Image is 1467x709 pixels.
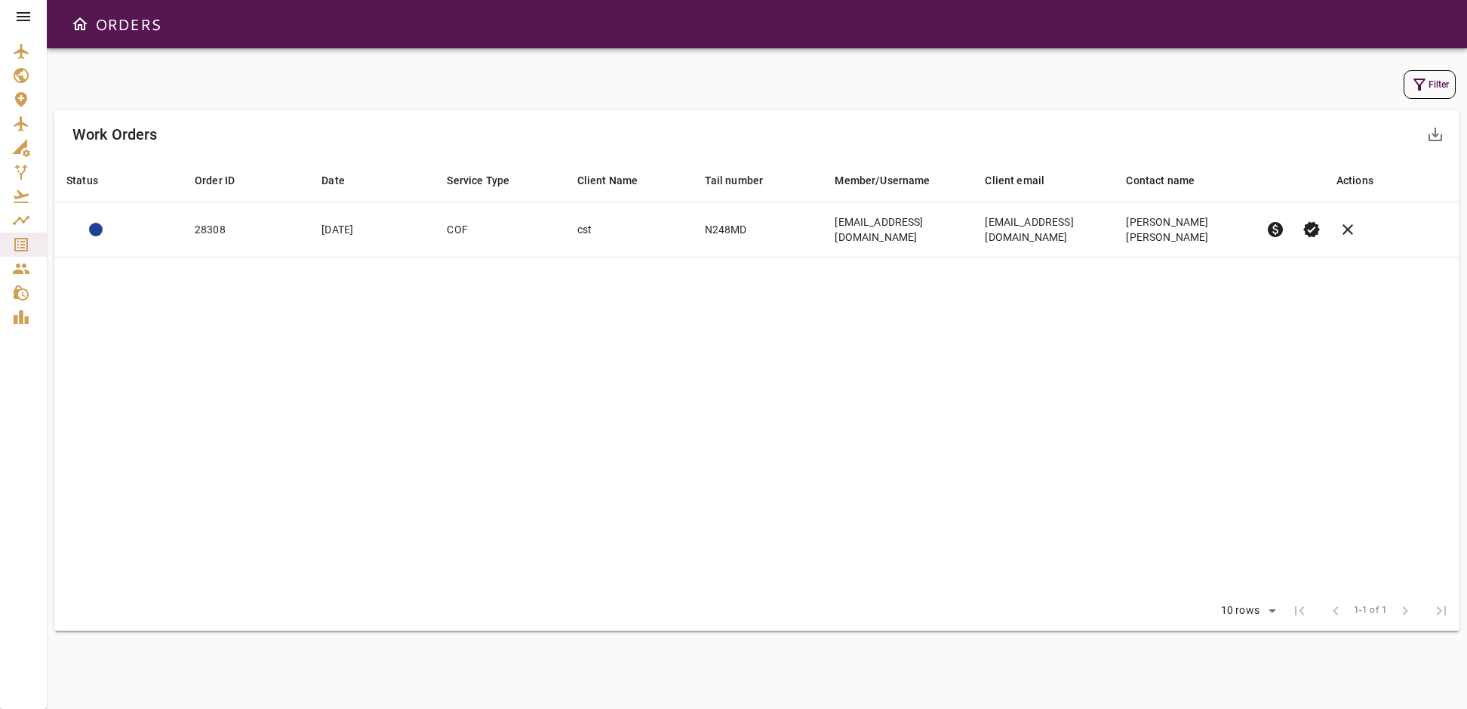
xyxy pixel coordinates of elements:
[447,171,509,190] div: Service Type
[1217,604,1263,617] div: 10 rows
[1404,70,1456,99] button: Filter
[321,171,345,190] div: Date
[435,202,564,257] td: COF
[973,202,1114,257] td: [EMAIL_ADDRESS][DOMAIN_NAME]
[985,171,1064,190] span: Client email
[1211,600,1281,622] div: 10 rows
[72,122,158,146] h6: Work Orders
[89,223,103,236] div: ADMIN
[1318,593,1354,629] span: Previous Page
[565,202,693,257] td: cst
[577,171,638,190] div: Client Name
[1266,220,1284,239] span: paid
[835,171,930,190] div: Member/Username
[1330,211,1366,248] button: Cancel order
[66,171,118,190] span: Status
[1426,125,1444,143] span: save_alt
[66,171,98,190] div: Status
[1423,593,1459,629] span: Last Page
[309,202,435,257] td: [DATE]
[1339,220,1357,239] span: clear
[195,171,235,190] div: Order ID
[1293,211,1330,248] button: Set Permit Ready
[705,171,783,190] span: Tail number
[65,9,95,39] button: Open drawer
[693,202,823,257] td: N248MD
[985,171,1044,190] div: Client email
[1126,171,1214,190] span: Contact name
[577,171,658,190] span: Client Name
[823,202,973,257] td: [EMAIL_ADDRESS][DOMAIN_NAME]
[195,171,254,190] span: Order ID
[705,171,764,190] div: Tail number
[835,171,949,190] span: Member/Username
[1354,603,1387,618] span: 1-1 of 1
[1387,593,1423,629] span: Next Page
[1126,171,1195,190] div: Contact name
[321,171,364,190] span: Date
[1281,593,1318,629] span: First Page
[1417,116,1453,153] button: Export
[1302,220,1321,239] span: verified
[447,171,529,190] span: Service Type
[95,12,161,36] h6: ORDERS
[1257,211,1293,248] button: Pre-Invoice order
[183,202,309,257] td: 28308
[1114,202,1253,257] td: [PERSON_NAME] [PERSON_NAME]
